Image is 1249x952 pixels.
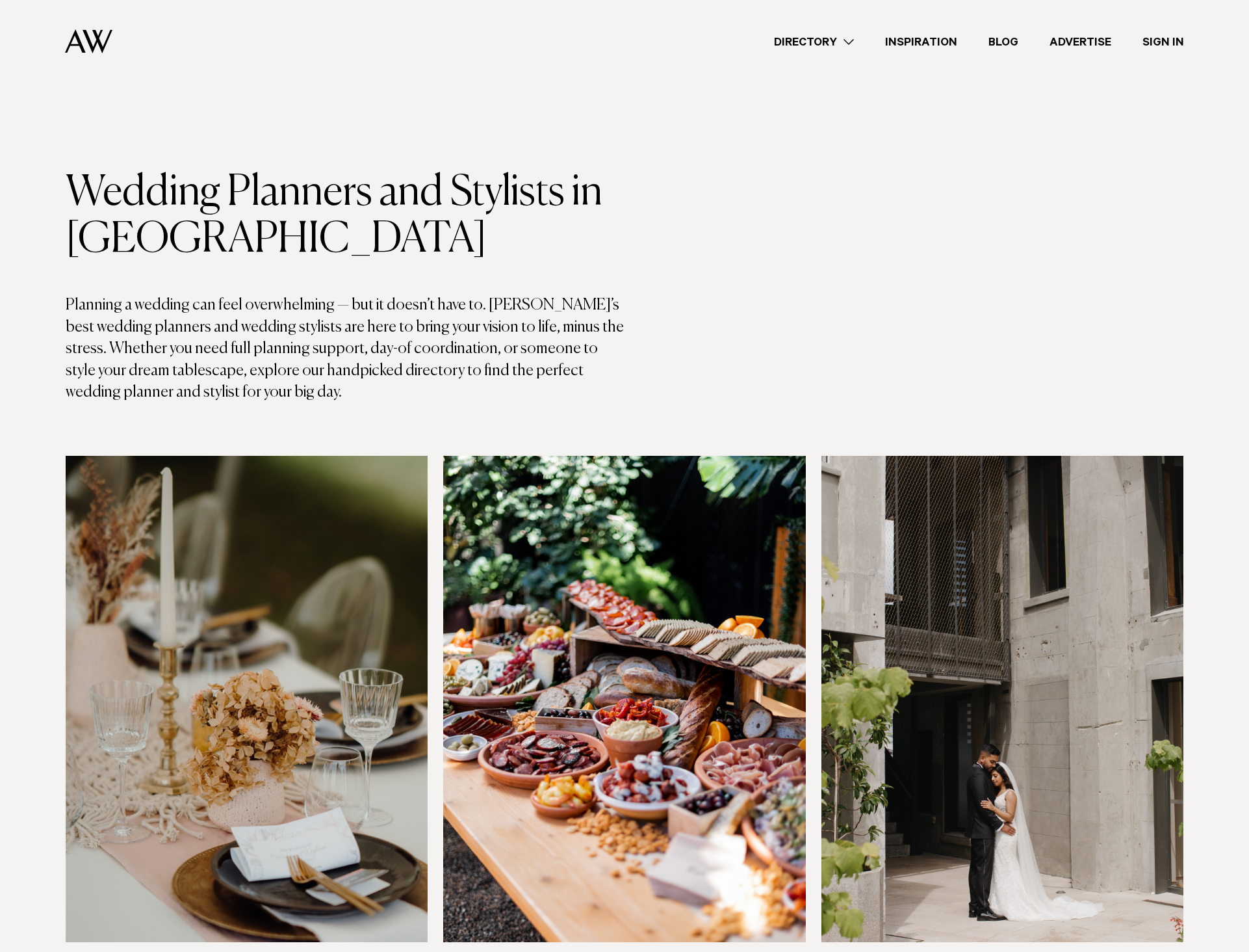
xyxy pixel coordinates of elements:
[443,456,805,942] img: Auckland Weddings Catering | LittleWolf
[869,33,973,51] a: Inspiration
[1034,33,1127,51] a: Advertise
[821,456,1183,942] img: Auckland Weddings Planners & Stylists | DU Soiree Weddings & Events
[65,29,112,53] img: Auckland Weddings Logo
[66,170,624,263] h1: Wedding Planners and Stylists in [GEOGRAPHIC_DATA]
[66,295,624,404] p: Planning a wedding can feel overwhelming — but it doesn’t have to. [PERSON_NAME]’s best wedding p...
[758,33,869,51] a: Directory
[66,456,428,942] img: Auckland Weddings Planners & Stylists | Soul Bound
[973,33,1034,51] a: Blog
[1127,33,1200,51] a: Sign In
